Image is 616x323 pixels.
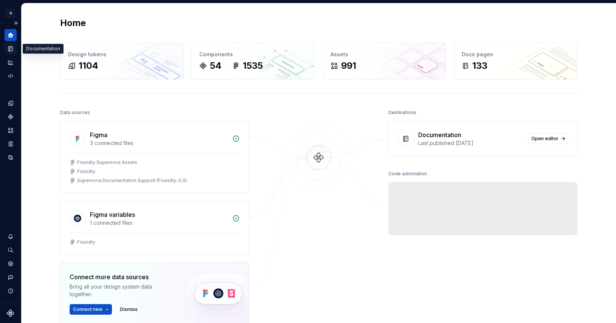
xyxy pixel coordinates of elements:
[418,130,461,139] div: Documentation
[5,244,17,256] button: Search ⌘K
[462,51,569,58] div: Docs pages
[5,111,17,123] a: Components
[77,239,95,245] div: Foundry
[60,107,90,118] div: Data sources
[68,51,176,58] div: Design tokens
[199,51,307,58] div: Components
[5,271,17,283] button: Contact support
[77,159,137,165] div: Foundry Supernova Assets
[5,29,17,41] a: Home
[243,60,263,72] div: 1535
[90,139,228,147] div: 3 connected files
[77,178,187,184] div: Supernova Documentation Support (Foundry-2.0)
[70,283,172,298] div: Bring all your design system data together.
[11,18,21,28] button: Expand sidebar
[70,272,172,281] div: Connect more data sources
[60,201,249,255] a: Figma variables1 connected filesFoundry
[2,5,20,21] button: A
[531,136,559,142] span: Open editor
[79,60,98,72] div: 1104
[60,121,249,193] a: Figma3 connected filesFoundry Supernova AssetsFoundrySupernova Documentation Support (Foundry-2.0)
[341,60,356,72] div: 991
[90,130,107,139] div: Figma
[210,60,222,72] div: 54
[70,304,112,315] button: Connect new
[6,9,15,18] div: A
[77,168,95,175] div: Foundry
[7,309,14,317] svg: Supernova Logo
[5,56,17,68] a: Analytics
[330,51,438,58] div: Assets
[323,43,446,80] a: Assets991
[90,219,228,227] div: 1 connected files
[116,304,141,315] button: Dismiss
[5,124,17,136] a: Assets
[5,230,17,243] button: Notifications
[5,138,17,150] a: Storybook stories
[418,139,523,147] div: Last published [DATE]
[388,168,427,179] div: Code automation
[5,97,17,109] a: Design tokens
[454,43,577,80] a: Docs pages133
[60,17,86,29] h2: Home
[5,43,17,55] a: Documentation
[5,70,17,82] a: Code automation
[120,306,138,312] span: Dismiss
[472,60,487,72] div: 133
[90,210,135,219] div: Figma variables
[60,43,184,80] a: Design tokens1104
[191,43,315,80] a: Components541535
[73,306,102,312] span: Connect new
[5,151,17,164] a: Data sources
[23,44,64,54] div: Documentation
[5,258,17,270] a: Settings
[388,107,416,118] div: Destinations
[528,133,568,144] a: Open editor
